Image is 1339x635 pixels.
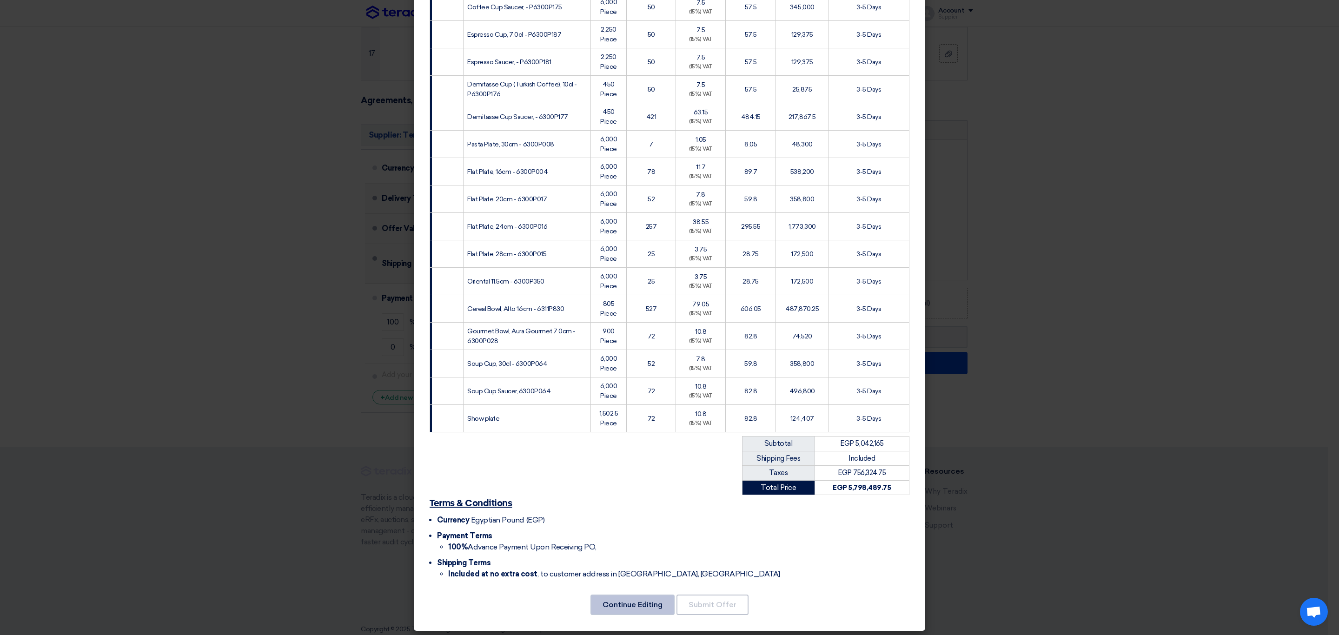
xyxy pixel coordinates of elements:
[600,355,617,372] span: 6,000 Piece
[471,516,544,524] span: Egyptian Pound (EGP)
[467,278,544,285] span: Oriental 11.5cm - 6300P350
[680,255,722,263] div: (15%) VAT
[1300,598,1328,626] div: Open chat
[600,190,617,208] span: 6,000 Piece
[742,451,815,466] td: Shipping Fees
[856,113,881,121] span: 3-5 Days
[742,278,759,285] span: 28.75
[791,58,813,66] span: 129,375
[467,223,547,231] span: Flat Plate, 24cm - 6300P016
[856,86,881,93] span: 3-5 Days
[741,305,761,313] span: 606.05
[600,108,617,126] span: 450 Piece
[600,382,617,400] span: 6,000 Piece
[467,113,568,121] span: Demitasse Cup Saucer, - 6300P177
[649,140,653,148] span: 7
[437,516,469,524] span: Currency
[696,136,706,144] span: 1.05
[680,420,722,428] div: (15%) VAT
[742,250,759,258] span: 28.75
[600,272,617,290] span: 6,000 Piece
[789,223,816,231] span: 1,773,300
[696,355,705,363] span: 7.8
[741,223,760,231] span: 295.55
[695,273,707,281] span: 3.75
[600,245,617,263] span: 6,000 Piece
[437,531,492,540] span: Payment Terms
[600,26,617,43] span: 2,250 Piece
[648,86,655,93] span: 50
[590,595,675,615] button: Continue Editing
[680,91,722,99] div: (15%) VAT
[744,415,757,423] span: 82.8
[467,168,548,176] span: Flat Plate, 16cm - 6300P004
[856,195,881,203] span: 3-5 Days
[696,81,705,89] span: 7.5
[600,163,617,180] span: 6,000 Piece
[467,140,554,148] span: Pasta Plate, 30cm - 6300P008
[741,113,761,121] span: 484.15
[680,337,722,345] div: (15%) VAT
[791,278,813,285] span: 172,500
[467,3,562,11] span: Coffee Cup Saucer, - P6300P175
[648,250,655,258] span: 25
[680,365,722,373] div: (15%) VAT
[680,200,722,208] div: (15%) VAT
[647,168,655,176] span: 78
[790,168,814,176] span: 538,200
[648,3,655,11] span: 50
[600,218,617,235] span: 6,000 Piece
[692,300,709,308] span: 79.05
[856,168,881,176] span: 3-5 Days
[467,31,561,39] span: Espresso Cup, 7.0cl - P6300P187
[437,558,491,567] span: Shipping Terms
[676,595,749,615] button: Submit Offer
[856,387,881,395] span: 3-5 Days
[695,410,706,418] span: 10.8
[467,415,499,423] span: Show plate
[742,437,815,451] td: Subtotal
[695,245,707,253] span: 3.75
[448,569,537,578] strong: Included at no extra cost
[600,135,617,153] span: 6,000 Piece
[467,305,564,313] span: Cereal Bowl, Alto 16cm - 6311P830
[744,387,757,395] span: 82.8
[833,483,891,492] strong: EGP 5,798,489.75
[856,223,881,231] span: 3-5 Days
[648,31,655,39] span: 50
[856,305,881,313] span: 3-5 Days
[693,218,709,226] span: 38.55
[815,437,909,451] td: EGP 5,042,165
[648,360,655,368] span: 52
[696,53,705,61] span: 7.5
[745,3,757,11] span: 57.5
[790,195,814,203] span: 358,800
[680,228,722,236] div: (15%) VAT
[695,383,706,390] span: 10.8
[744,332,757,340] span: 82.8
[856,250,881,258] span: 3-5 Days
[646,305,657,313] span: 527
[856,360,881,368] span: 3-5 Days
[742,466,815,481] td: Taxes
[600,80,617,98] span: 450 Piece
[646,223,657,231] span: 257
[648,58,655,66] span: 50
[467,327,576,345] span: Gourmet Bowl, Aura Gourmet 7.0cm - 6300P028
[790,415,814,423] span: 124,407
[744,195,757,203] span: 59.8
[448,569,909,580] li: , to customer address in [GEOGRAPHIC_DATA], [GEOGRAPHIC_DATA]
[467,250,546,258] span: Flat Plate, 28cm - 6300P015
[744,360,757,368] span: 59.8
[430,499,512,508] u: Terms & Conditions
[680,283,722,291] div: (15%) VAT
[791,250,813,258] span: 172,500
[680,392,722,400] div: (15%) VAT
[789,387,815,395] span: 496,800
[792,86,812,93] span: 25,875
[696,163,705,171] span: 11.7
[467,195,547,203] span: Flat Plate, 20cm - 6300P017
[599,410,618,427] span: 1,502.5 Piece
[856,31,881,39] span: 3-5 Days
[467,58,551,66] span: Espresso Saucer, - P6300P181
